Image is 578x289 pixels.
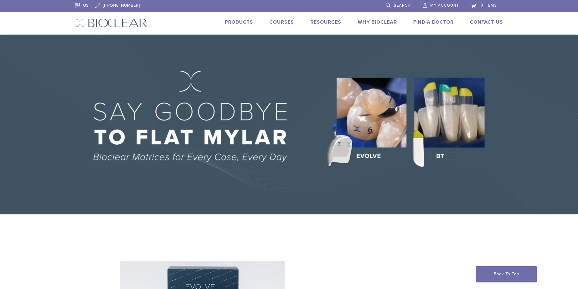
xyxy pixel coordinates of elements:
[481,3,497,8] span: 0 items
[476,266,537,282] a: Back To Top
[413,19,454,25] a: Find A Doctor
[269,19,294,25] a: Courses
[225,19,253,25] a: Products
[75,18,147,27] img: Bioclear
[430,3,459,8] span: My Account
[310,19,341,25] a: Resources
[358,19,397,25] a: Why Bioclear
[470,19,503,25] a: Contact Us
[394,3,411,8] span: Search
